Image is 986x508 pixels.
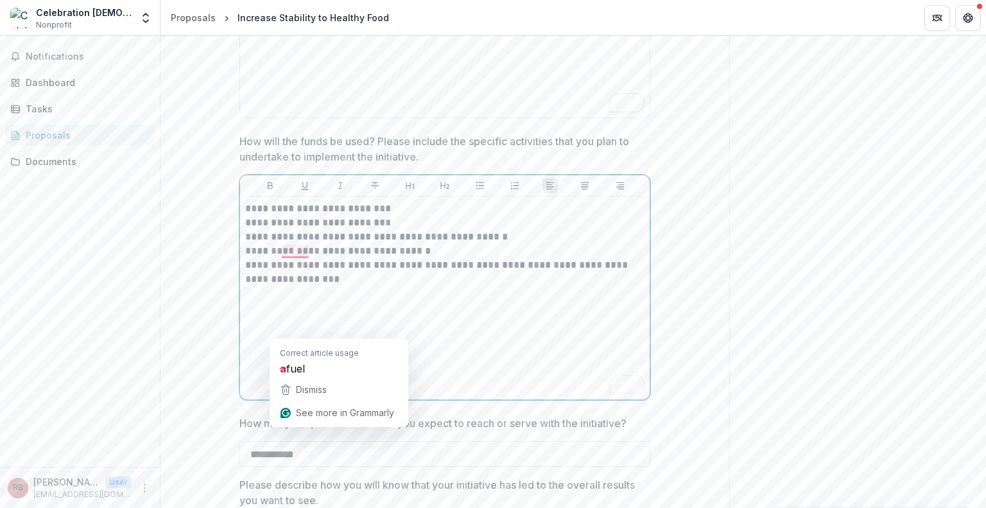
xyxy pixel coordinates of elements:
[263,178,278,193] button: Bold
[26,102,144,116] div: Tasks
[26,76,144,89] div: Dashboard
[239,477,643,508] p: Please describe how you will know that your initiative has led to the overall results you want to...
[297,178,313,193] button: Underline
[507,178,523,193] button: Ordered List
[166,8,221,27] a: Proposals
[36,19,72,31] span: Nonprofit
[5,98,155,119] a: Tasks
[166,8,394,27] nav: breadcrumb
[239,416,627,431] p: How many unique individuals do you expect to reach or serve with the initiative?
[924,5,950,31] button: Partners
[5,46,155,67] button: Notifications
[171,11,216,24] div: Proposals
[245,202,644,394] div: To enrich screen reader interactions, please activate Accessibility in Grammarly extension settings
[26,128,144,142] div: Proposals
[36,6,132,19] div: Celebration [DEMOGRAPHIC_DATA] of Jacksonville Inc.
[437,178,453,193] button: Heading 2
[5,125,155,146] a: Proposals
[239,134,643,164] p: How will the funds be used? Please include the specific activities that you plan to undertake to ...
[955,5,981,31] button: Get Help
[5,151,155,172] a: Documents
[612,178,628,193] button: Align Right
[33,475,100,489] p: [PERSON_NAME]
[472,178,488,193] button: Bullet List
[33,489,132,500] p: [EMAIL_ADDRESS][DOMAIN_NAME]
[10,8,31,28] img: Celebration Church of Jacksonville Inc.
[238,11,389,24] div: Increase Stability to Healthy Food
[402,178,418,193] button: Heading 1
[13,484,23,492] div: Robert Bass
[577,178,592,193] button: Align Center
[542,178,558,193] button: Align Left
[333,178,348,193] button: Italicize
[105,477,132,488] p: User
[137,5,155,31] button: Open entity switcher
[367,178,383,193] button: Strike
[26,51,150,62] span: Notifications
[26,155,144,168] div: Documents
[137,480,152,496] button: More
[5,72,155,93] a: Dashboard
